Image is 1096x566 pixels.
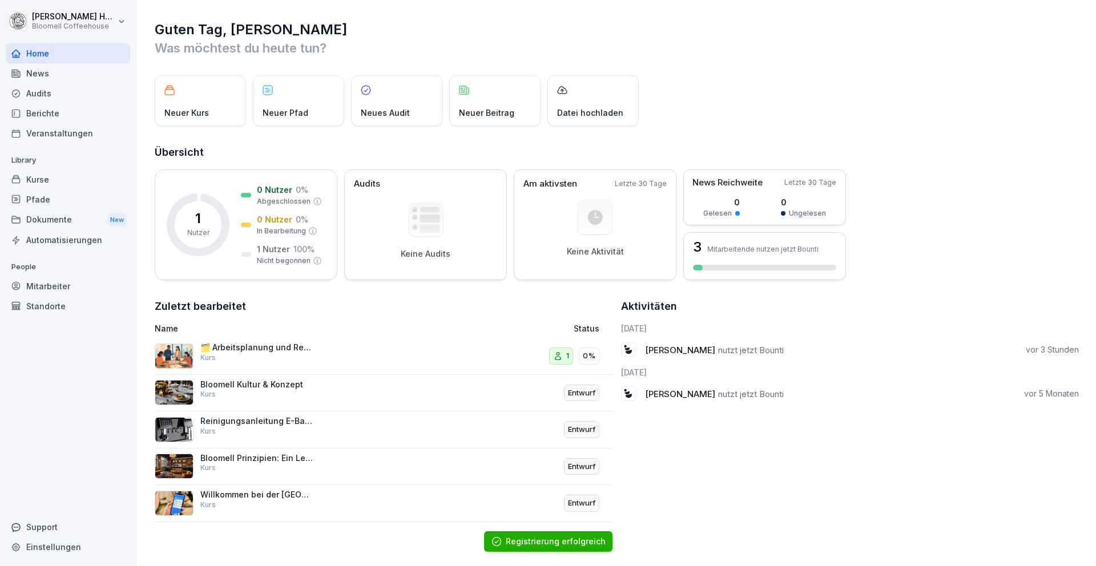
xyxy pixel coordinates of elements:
[155,343,194,369] img: bwuj6s1e49ip1tpfjdzf6itg.png
[459,107,514,119] p: Neuer Beitrag
[293,243,315,255] p: 100 %
[155,411,613,448] a: Reinigungsanleitung E-Barista EspressomaschineKursEntwurf
[567,246,624,257] p: Keine Aktivität
[6,83,130,103] a: Audits
[6,230,130,250] a: Automatisierungen
[155,21,1079,39] h1: Guten Tag, [PERSON_NAME]
[6,189,130,209] a: Pfade
[257,243,290,255] p: 1 Nutzer
[645,345,715,355] span: [PERSON_NAME]
[200,416,315,426] p: Reinigungsanleitung E-Barista Espressomaschine
[200,379,315,390] p: Bloomell Kultur & Konzept
[6,151,130,169] p: Library
[155,454,194,479] img: eo8qo4qqrqmsp4ewjrc8hr4j.png
[155,39,1079,57] p: Was möchtest du heute tun?
[6,103,130,123] a: Berichte
[155,338,613,375] a: 🗂️ Arbeitsplanung und Regelungen für MitarbeitendeKurs10%
[692,176,763,189] p: News Reichweite
[200,353,216,363] p: Kurs
[6,169,130,189] a: Kurse
[568,498,595,509] p: Entwurf
[187,228,209,238] p: Nutzer
[6,258,130,276] p: People
[155,144,1079,160] h2: Übersicht
[155,491,194,516] img: xh3bnih80d1pxcetv9zsuevg.png
[257,226,306,236] p: In Bearbeitung
[645,389,715,399] span: [PERSON_NAME]
[6,296,130,316] a: Standorte
[523,177,577,191] p: Am aktivsten
[401,249,450,259] p: Keine Audits
[354,177,380,191] p: Audits
[296,184,308,196] p: 0 %
[361,107,410,119] p: Neues Audit
[257,196,311,207] p: Abgeschlossen
[1024,388,1079,399] p: vor 5 Monaten
[155,417,194,442] img: u02agwowfwjnmbk66zgwku1c.png
[263,107,308,119] p: Neuer Pfad
[200,463,216,473] p: Kurs
[6,209,130,231] a: DokumenteNew
[200,453,315,463] p: Bloomell Prinzipien: Ein Leitfaden
[784,177,836,188] p: Letzte 30 Tage
[615,179,667,189] p: Letzte 30 Tage
[155,448,613,486] a: Bloomell Prinzipien: Ein LeitfadenKursEntwurf
[6,63,130,83] a: News
[200,490,315,500] p: Willkommen bei der [GEOGRAPHIC_DATA]
[703,208,732,219] p: Gelesen
[200,500,216,510] p: Kurs
[506,536,606,547] div: Registrierung erfolgreich
[583,350,595,362] p: 0%
[6,537,130,557] a: Einstellungen
[6,517,130,537] div: Support
[566,350,569,362] p: 1
[621,366,1079,378] h6: [DATE]
[718,389,784,399] span: nutzt jetzt Bounti
[557,107,623,119] p: Datei hochladen
[107,213,127,227] div: New
[32,22,115,30] p: Bloomell Coffeehouse
[574,322,599,334] p: Status
[195,212,201,225] p: 1
[693,240,702,254] h3: 3
[718,345,784,355] span: nutzt jetzt Bounti
[6,276,130,296] a: Mitarbeiter
[164,107,209,119] p: Neuer Kurs
[155,375,613,412] a: Bloomell Kultur & KonzeptKursEntwurf
[257,256,311,266] p: Nicht begonnen
[200,342,315,353] p: 🗂️ Arbeitsplanung und Regelungen für Mitarbeitende
[200,389,216,399] p: Kurs
[621,322,1079,334] h6: [DATE]
[155,298,613,314] h2: Zuletzt bearbeitet
[703,196,740,208] p: 0
[621,298,677,314] h2: Aktivitäten
[568,424,595,435] p: Entwurf
[32,12,115,22] p: [PERSON_NAME] Häfeli
[568,387,595,399] p: Entwurf
[707,245,819,253] p: Mitarbeitende nutzen jetzt Bounti
[296,213,308,225] p: 0 %
[257,184,292,196] p: 0 Nutzer
[155,485,613,522] a: Willkommen bei der [GEOGRAPHIC_DATA]KursEntwurf
[6,43,130,63] a: Home
[155,322,442,334] p: Name
[789,208,826,219] p: Ungelesen
[781,196,826,208] p: 0
[257,213,292,225] p: 0 Nutzer
[6,209,130,231] div: Dokumente
[200,426,216,436] p: Kurs
[1026,344,1079,355] p: vor 3 Stunden
[6,123,130,143] a: Veranstaltungen
[155,380,194,405] img: yc3b22varyw5x435rjwgs4zo.png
